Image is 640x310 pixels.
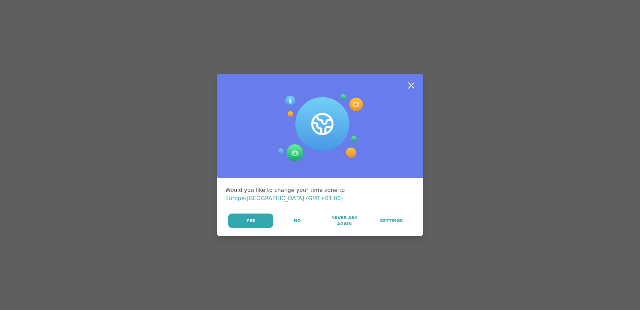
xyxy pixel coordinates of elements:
div: Would you like to change your time zone to [225,186,415,203]
span: Yes [246,218,255,224]
span: Europe/[GEOGRAPHIC_DATA] (GMT+01:00) [225,195,343,202]
button: Yes [228,214,273,228]
a: Settings [368,214,415,228]
span: Settings [380,218,403,224]
span: Never Ask Again [324,215,364,227]
button: Never Ask Again [321,214,367,228]
button: No [274,214,320,228]
span: No [294,218,301,224]
img: Session Experience [277,94,363,162]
